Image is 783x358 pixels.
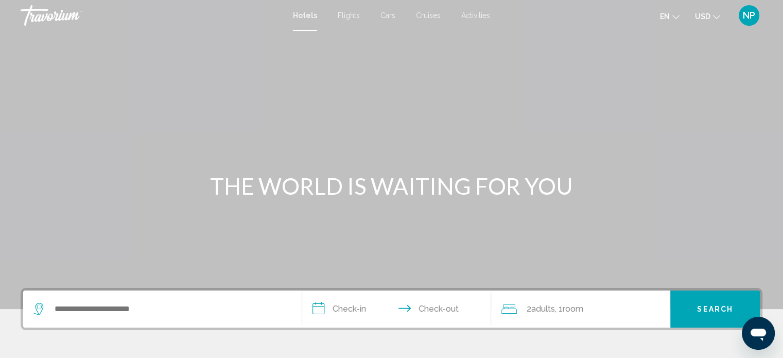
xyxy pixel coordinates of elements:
[695,9,720,24] button: Change currency
[380,11,395,20] a: Cars
[491,291,670,328] button: Travelers: 2 adults, 0 children
[21,5,283,26] a: Travorium
[23,291,760,328] div: Search widget
[697,305,733,314] span: Search
[736,5,762,26] button: User Menu
[660,9,680,24] button: Change language
[670,291,760,328] button: Search
[293,11,317,20] a: Hotels
[199,173,585,199] h1: THE WORLD IS WAITING FOR YOU
[554,302,583,316] span: , 1
[660,12,670,21] span: en
[526,302,554,316] span: 2
[416,11,441,20] a: Cruises
[743,10,755,21] span: NP
[562,304,583,314] span: Room
[742,317,775,350] iframe: Button to launch messaging window
[531,304,554,314] span: Adults
[461,11,490,20] a: Activities
[302,291,492,328] button: Check in and out dates
[695,12,710,21] span: USD
[338,11,360,20] a: Flights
